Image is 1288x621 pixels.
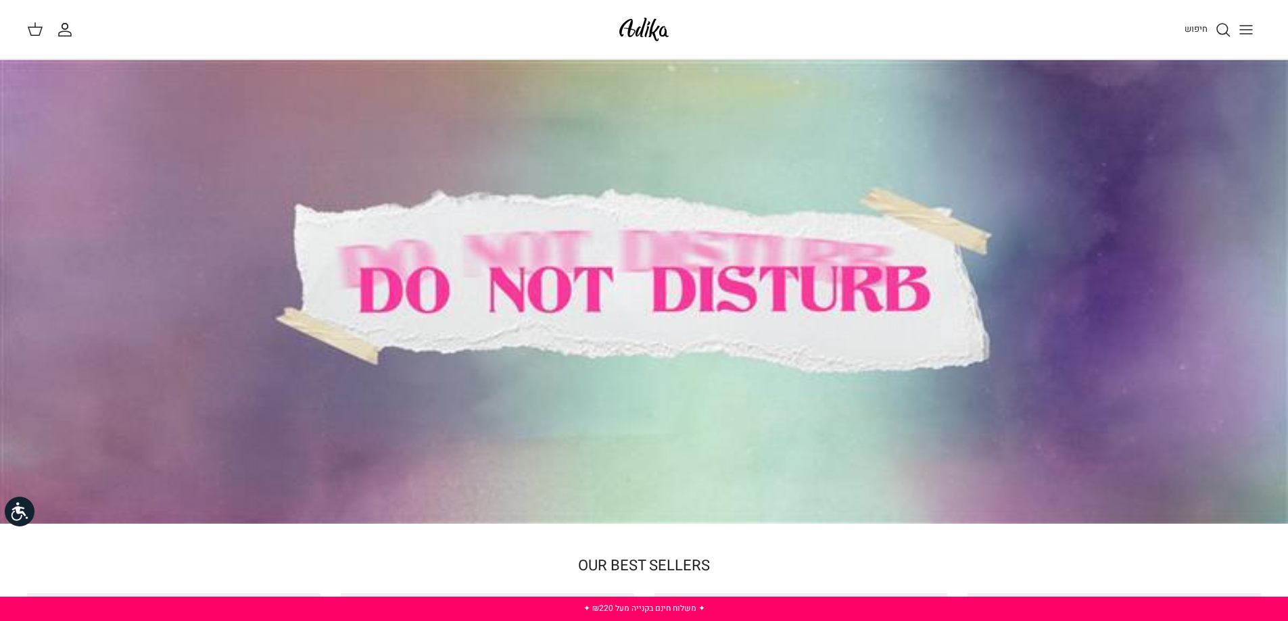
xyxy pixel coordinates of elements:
[57,22,78,38] a: החשבון שלי
[1185,22,1208,35] span: חיפוש
[1185,22,1231,38] a: חיפוש
[583,602,705,614] a: ✦ משלוח חינם בקנייה מעל ₪220 ✦
[615,14,673,45] img: Adika IL
[1231,15,1261,45] button: Toggle menu
[578,555,710,576] a: OUR BEST SELLERS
